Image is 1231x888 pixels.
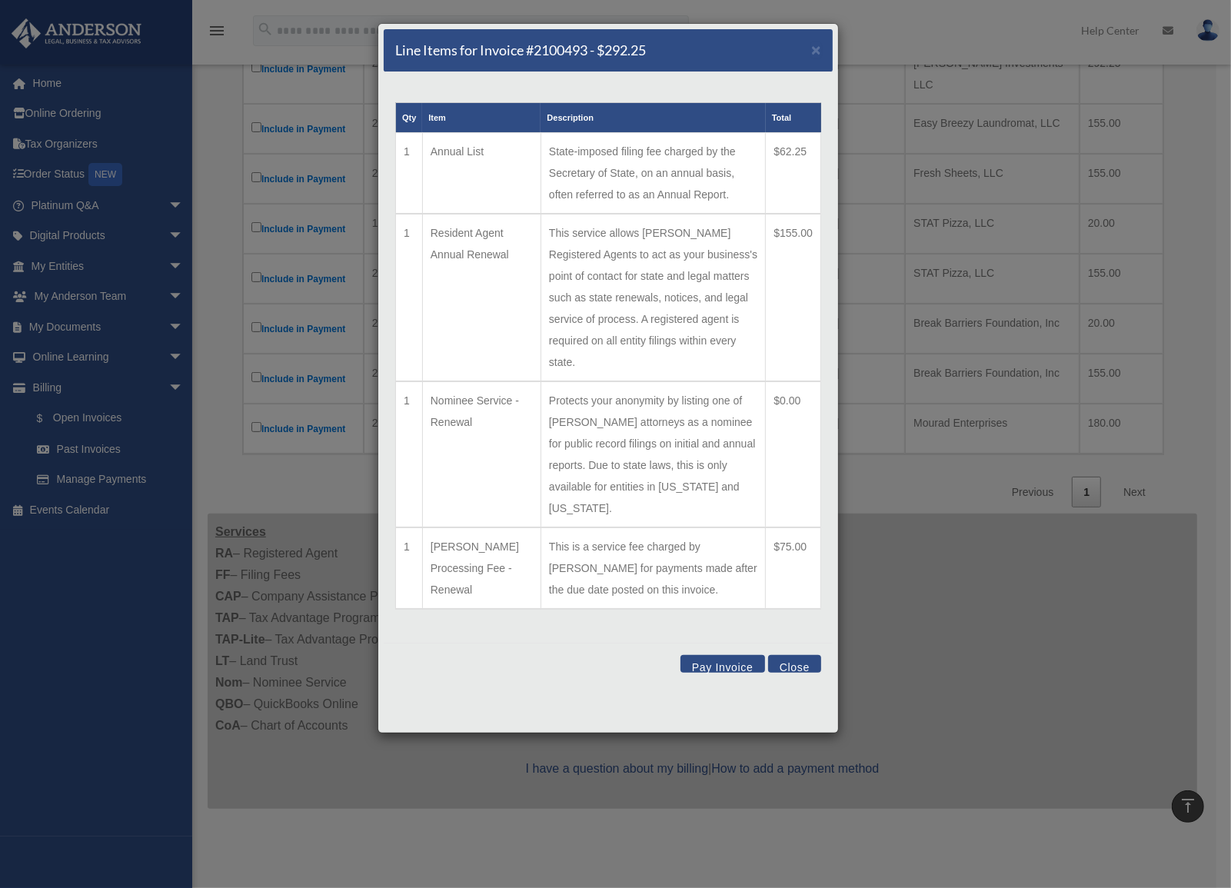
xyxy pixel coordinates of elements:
td: $0.00 [766,381,821,527]
th: Total [766,103,821,133]
td: $75.00 [766,527,821,609]
td: [PERSON_NAME] Processing Fee - Renewal [422,527,541,609]
td: Nominee Service - Renewal [422,381,541,527]
th: Qty [396,103,423,133]
button: Close [811,42,821,58]
span: × [811,41,821,58]
th: Item [422,103,541,133]
h5: Line Items for Invoice #2100493 - $292.25 [395,41,646,60]
td: $155.00 [766,214,821,381]
th: Description [541,103,765,133]
td: 1 [396,133,423,215]
td: 1 [396,214,423,381]
td: This service allows [PERSON_NAME] Registered Agents to act as your business's point of contact fo... [541,214,765,381]
td: Protects your anonymity by listing one of [PERSON_NAME] attorneys as a nominee for public record ... [541,381,765,527]
td: 1 [396,381,423,527]
td: 1 [396,527,423,609]
button: Pay Invoice [680,655,765,673]
td: Resident Agent Annual Renewal [422,214,541,381]
td: This is a service fee charged by [PERSON_NAME] for payments made after the due date posted on thi... [541,527,765,609]
td: State-imposed filing fee charged by the Secretary of State, on an annual basis, often referred to... [541,133,765,215]
button: Close [768,655,821,673]
td: Annual List [422,133,541,215]
td: $62.25 [766,133,821,215]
